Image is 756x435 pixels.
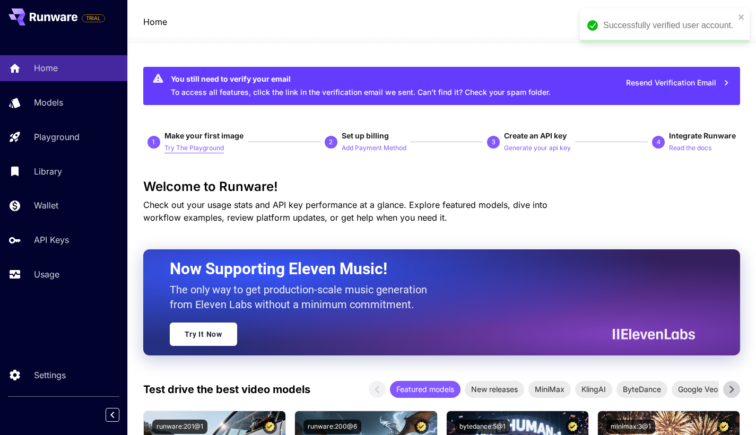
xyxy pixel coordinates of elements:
div: ByteDance [616,381,667,398]
span: KlingAI [575,384,612,395]
p: Settings [34,369,66,381]
nav: breadcrumb [143,15,167,28]
span: Create an API key [504,131,567,140]
span: ByteDance [616,384,667,395]
p: API Keys [34,233,69,246]
p: Models [34,96,63,109]
button: Add Payment Method [342,141,406,154]
div: Featured models [390,381,460,398]
p: Test drive the best video models [143,381,310,397]
p: 4 [657,137,661,147]
span: Make your first image [164,131,244,140]
div: Google Veo [672,381,724,398]
button: Collapse sidebar [106,408,119,422]
button: Certified Model – Vetted for best performance and includes a commercial license. [414,420,429,434]
span: Add your payment card to enable full platform functionality. [82,12,105,24]
button: bytedance:5@1 [455,420,510,434]
button: Resend Verification Email [620,72,736,94]
span: Integrate Runware [669,131,736,140]
span: Set up billing [342,131,389,140]
span: Featured models [390,384,460,395]
span: TRIAL [82,14,105,22]
p: 1 [152,137,155,147]
p: Usage [34,268,59,281]
div: You still need to verify your email [171,73,551,84]
p: Library [34,165,62,178]
span: Check out your usage stats and API key performance at a glance. Explore featured models, dive int... [143,199,548,223]
p: Try The Playground [164,143,224,153]
h2: Now Supporting Eleven Music! [170,259,688,279]
a: Try It Now [170,323,237,346]
button: Certified Model – Vetted for best performance and includes a commercial license. [263,420,277,434]
a: Home [143,15,167,28]
div: KlingAI [575,381,612,398]
button: Certified Model – Vetted for best performance and includes a commercial license. [717,420,731,434]
button: Try The Playground [164,141,224,154]
span: Google Veo [672,384,724,395]
div: MiniMax [528,381,571,398]
div: Collapse sidebar [114,405,127,424]
span: MiniMax [528,384,571,395]
p: 2 [329,137,333,147]
p: Generate your api key [504,143,571,153]
p: Wallet [34,199,58,212]
p: Read the docs [669,143,711,153]
button: minimax:3@1 [606,420,655,434]
div: To access all features, click the link in the verification email we sent. Can’t find it? Check yo... [171,70,551,102]
button: Generate your api key [504,141,571,154]
div: New releases [465,381,524,398]
button: Read the docs [669,141,711,154]
button: close [738,13,745,21]
h3: Welcome to Runware! [143,179,741,194]
span: New releases [465,384,524,395]
p: The only way to get production-scale music generation from Eleven Labs without a minimum commitment. [170,282,435,312]
p: Home [34,62,58,74]
button: runware:201@1 [152,420,207,434]
button: Certified Model – Vetted for best performance and includes a commercial license. [566,420,580,434]
p: 3 [492,137,496,147]
div: Successfully verified user account. [603,19,735,32]
p: Playground [34,130,80,143]
p: Add Payment Method [342,143,406,153]
button: runware:200@6 [303,420,361,434]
